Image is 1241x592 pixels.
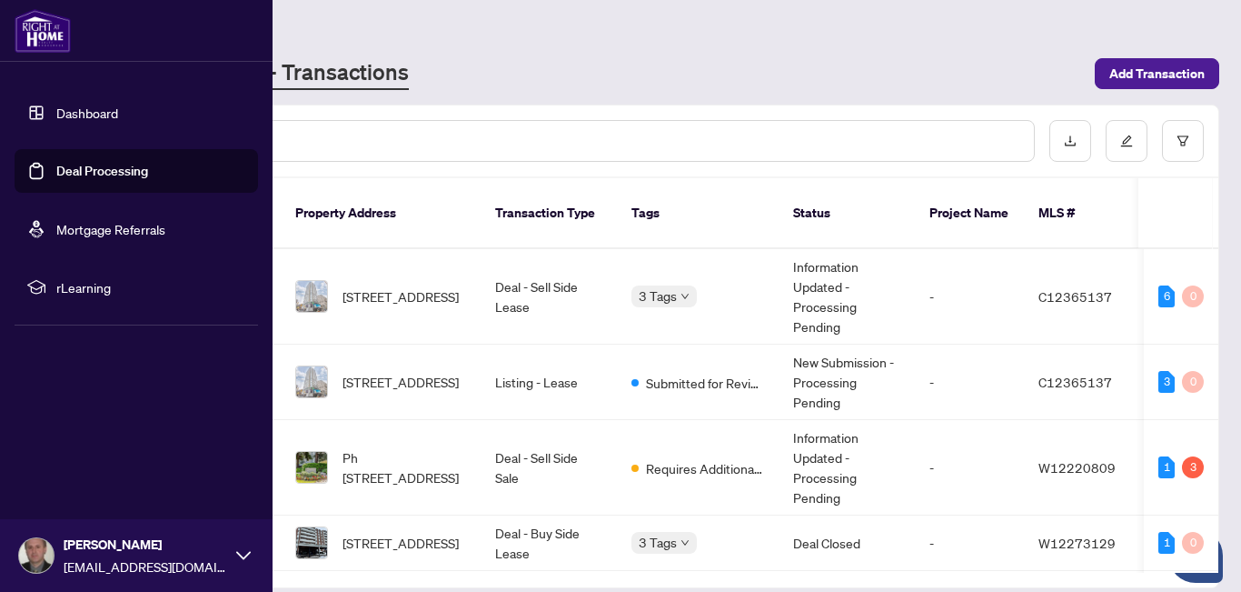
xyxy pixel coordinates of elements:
[343,447,466,487] span: Ph [STREET_ADDRESS]
[915,420,1024,516] td: -
[1038,288,1112,305] span: C12365137
[1106,120,1147,162] button: edit
[1182,532,1204,554] div: 0
[481,249,617,345] td: Deal - Sell Side Lease
[64,535,227,555] span: [PERSON_NAME]
[1038,535,1116,551] span: W12273129
[15,9,71,53] img: logo
[915,516,1024,571] td: -
[343,372,459,392] span: [STREET_ADDRESS]
[639,286,677,306] span: 3 Tags
[646,373,764,393] span: Submitted for Review
[779,249,915,345] td: Information Updated - Processing Pending
[64,557,227,577] span: [EMAIL_ADDRESS][DOMAIN_NAME]
[296,281,327,312] img: thumbnail-img
[296,366,327,397] img: thumbnail-img
[1024,178,1133,249] th: MLS #
[1176,135,1189,147] span: filter
[56,221,165,237] a: Mortgage Referrals
[343,533,459,553] span: [STREET_ADDRESS]
[915,345,1024,420] td: -
[1038,374,1112,390] span: C12365137
[1182,457,1204,478] div: 3
[19,538,54,573] img: Profile Icon
[779,178,915,249] th: Status
[343,286,459,306] span: [STREET_ADDRESS]
[1064,135,1077,147] span: download
[680,538,690,547] span: down
[680,292,690,301] span: down
[915,178,1024,249] th: Project Name
[779,345,915,420] td: New Submission - Processing Pending
[779,516,915,571] td: Deal Closed
[1109,59,1205,88] span: Add Transaction
[646,458,764,478] span: Requires Additional Docs
[481,345,617,420] td: Listing - Lease
[296,452,327,483] img: thumbnail-img
[1095,58,1219,89] button: Add Transaction
[617,178,779,249] th: Tags
[1158,457,1175,478] div: 1
[281,178,481,249] th: Property Address
[1158,286,1175,307] div: 6
[1158,532,1175,554] div: 1
[56,163,148,179] a: Deal Processing
[1049,120,1091,162] button: download
[56,105,118,121] a: Dashboard
[56,277,245,297] span: rLearning
[1120,135,1133,147] span: edit
[1038,459,1116,476] span: W12220809
[481,178,617,249] th: Transaction Type
[1158,371,1175,393] div: 3
[481,420,617,516] td: Deal - Sell Side Sale
[639,532,677,553] span: 3 Tags
[1162,120,1204,162] button: filter
[779,420,915,516] td: Information Updated - Processing Pending
[1182,286,1204,307] div: 0
[915,249,1024,345] td: -
[296,527,327,558] img: thumbnail-img
[481,516,617,571] td: Deal - Buy Side Lease
[1182,371,1204,393] div: 0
